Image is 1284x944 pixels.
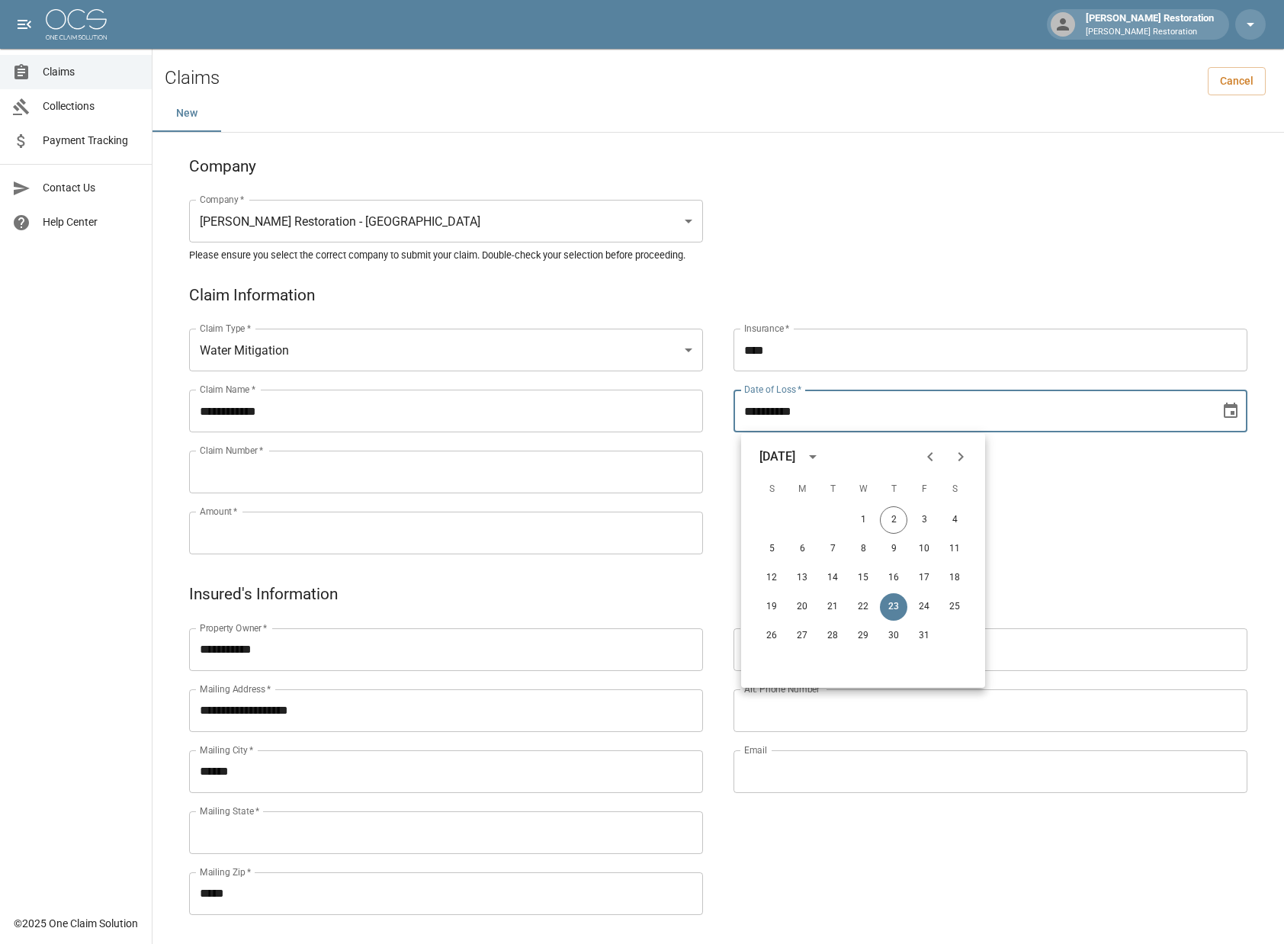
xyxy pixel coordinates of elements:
[152,95,221,132] button: New
[200,621,268,634] label: Property Owner
[788,474,816,505] span: Monday
[880,474,907,505] span: Thursday
[849,564,877,592] button: 15
[849,506,877,534] button: 1
[200,193,245,206] label: Company
[910,535,938,563] button: 10
[915,441,945,472] button: Previous month
[758,593,785,621] button: 19
[1080,11,1220,38] div: [PERSON_NAME] Restoration
[788,564,816,592] button: 13
[744,682,820,695] label: Alt. Phone Number
[43,98,140,114] span: Collections
[1215,396,1246,426] button: Choose date, selected date is Oct 23, 2025
[849,622,877,650] button: 29
[849,535,877,563] button: 8
[744,743,767,756] label: Email
[189,249,1247,262] h5: Please ensure you select the correct company to submit your claim. Double-check your selection be...
[46,9,107,40] img: ocs-logo-white-transparent.png
[200,505,238,518] label: Amount
[788,593,816,621] button: 20
[910,622,938,650] button: 31
[200,383,255,396] label: Claim Name
[880,593,907,621] button: 23
[744,322,789,335] label: Insurance
[759,448,795,466] div: [DATE]
[152,95,1284,132] div: dynamic tabs
[758,564,785,592] button: 12
[200,743,254,756] label: Mailing City
[945,441,976,472] button: Next month
[758,535,785,563] button: 5
[1086,26,1214,39] p: [PERSON_NAME] Restoration
[43,180,140,196] span: Contact Us
[800,444,826,470] button: calendar view is open, switch to year view
[200,322,251,335] label: Claim Type
[189,200,703,242] div: [PERSON_NAME] Restoration - [GEOGRAPHIC_DATA]
[849,474,877,505] span: Wednesday
[165,67,220,89] h2: Claims
[880,622,907,650] button: 30
[880,535,907,563] button: 9
[941,593,968,621] button: 25
[819,474,846,505] span: Tuesday
[758,474,785,505] span: Sunday
[910,474,938,505] span: Friday
[9,9,40,40] button: open drawer
[941,564,968,592] button: 18
[819,564,846,592] button: 14
[43,64,140,80] span: Claims
[910,564,938,592] button: 17
[788,622,816,650] button: 27
[189,329,703,371] div: Water Mitigation
[200,682,271,695] label: Mailing Address
[849,593,877,621] button: 22
[1208,67,1266,95] a: Cancel
[941,535,968,563] button: 11
[941,474,968,505] span: Saturday
[43,133,140,149] span: Payment Tracking
[758,622,785,650] button: 26
[910,593,938,621] button: 24
[200,444,263,457] label: Claim Number
[200,804,259,817] label: Mailing State
[941,506,968,534] button: 4
[788,535,816,563] button: 6
[910,506,938,534] button: 3
[200,865,252,878] label: Mailing Zip
[43,214,140,230] span: Help Center
[880,564,907,592] button: 16
[819,593,846,621] button: 21
[819,622,846,650] button: 28
[819,535,846,563] button: 7
[744,383,801,396] label: Date of Loss
[880,506,907,534] button: 2
[14,916,138,931] div: © 2025 One Claim Solution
